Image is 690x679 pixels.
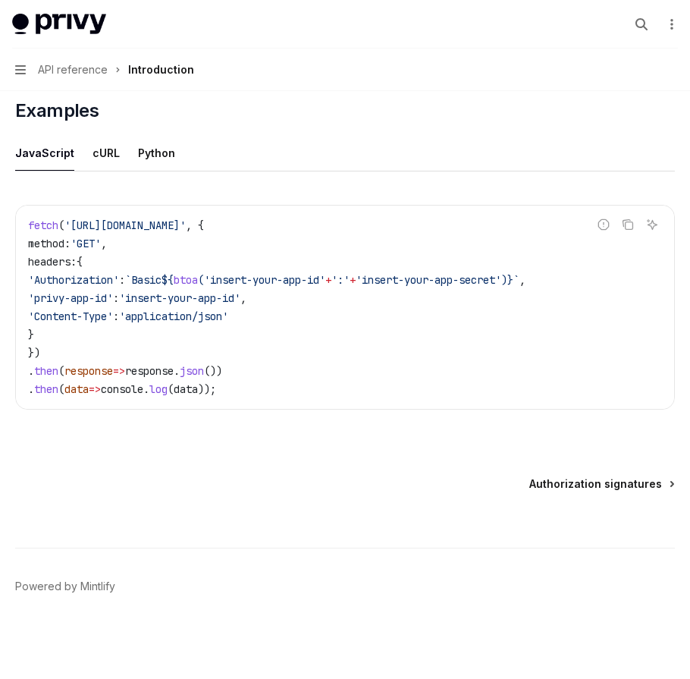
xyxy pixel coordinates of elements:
[28,218,58,232] span: fetch
[240,291,246,305] span: ,
[162,273,174,287] span: ${
[125,273,162,287] span: `Basic
[58,218,64,232] span: (
[128,61,194,79] div: Introduction
[15,135,74,171] div: JavaScript
[174,382,198,396] span: data
[34,382,58,396] span: then
[513,273,519,287] span: `
[198,382,216,396] span: ));
[663,14,678,35] button: More actions
[642,215,662,234] button: Ask AI
[89,382,101,396] span: =>
[168,382,174,396] span: (
[64,364,113,378] span: response
[529,476,673,492] a: Authorization signatures
[12,14,106,35] img: light logo
[119,291,240,305] span: 'insert-your-app-id'
[113,291,119,305] span: :
[198,273,204,287] span: (
[93,135,120,171] div: cURL
[174,364,180,378] span: .
[77,255,83,269] span: {
[113,310,119,323] span: :
[186,218,204,232] span: , {
[325,273,331,287] span: +
[119,310,228,323] span: 'application/json'
[204,364,222,378] span: ())
[618,215,638,234] button: Copy the contents from the code block
[64,218,186,232] span: '[URL][DOMAIN_NAME]'
[629,12,654,36] button: Open search
[28,291,113,305] span: 'privy-app-id'
[143,382,149,396] span: .
[15,99,99,123] span: Examples
[28,364,34,378] span: .
[34,364,58,378] span: then
[28,328,34,341] span: }
[101,237,107,250] span: ,
[149,382,168,396] span: log
[594,215,613,234] button: Report incorrect code
[15,579,115,594] a: Powered by Mintlify
[28,273,119,287] span: 'Authorization'
[38,61,108,79] span: API reference
[350,273,356,287] span: +
[507,273,513,287] span: }
[28,237,71,250] span: method:
[58,364,64,378] span: (
[204,273,325,287] span: 'insert-your-app-id'
[125,364,174,378] span: response
[174,273,198,287] span: btoa
[331,273,350,287] span: ':'
[501,273,507,287] span: )
[519,273,525,287] span: ,
[28,310,113,323] span: 'Content-Type'
[28,382,34,396] span: .
[180,364,204,378] span: json
[101,382,143,396] span: console
[28,346,40,360] span: })
[113,364,125,378] span: =>
[58,382,64,396] span: (
[28,255,77,269] span: headers:
[529,476,662,492] span: Authorization signatures
[71,237,101,250] span: 'GET'
[64,382,89,396] span: data
[138,135,175,171] div: Python
[119,273,125,287] span: :
[356,273,501,287] span: 'insert-your-app-secret'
